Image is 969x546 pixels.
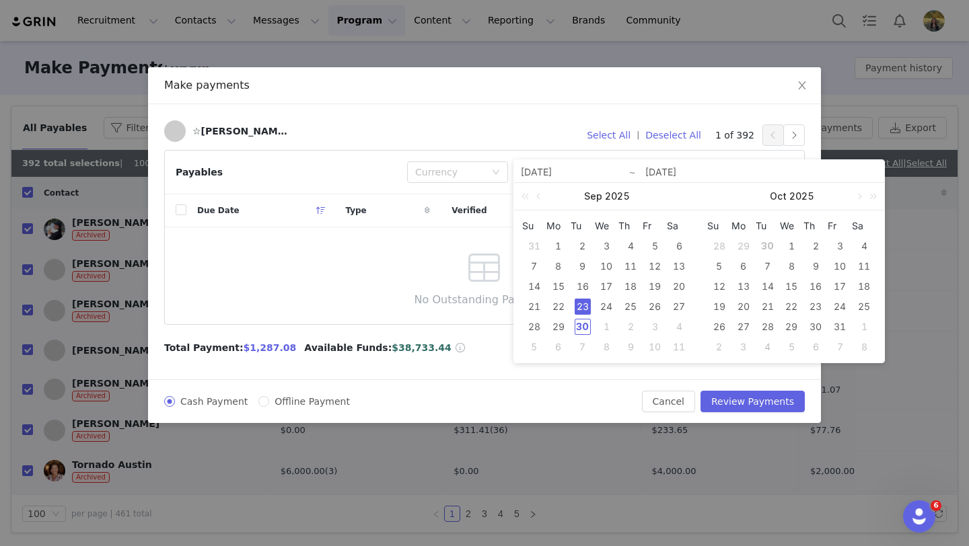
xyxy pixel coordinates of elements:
div: 6 [671,238,687,254]
span: We [595,220,619,232]
a: Sep [583,183,604,210]
span: $1,287.08 [244,342,297,353]
div: 23 [808,299,824,315]
td: September 29, 2025 [731,236,756,256]
td: September 23, 2025 [571,297,595,317]
button: Review Payments [701,391,805,412]
div: 7 [526,258,542,274]
div: 5 [647,238,663,254]
a: Next year (Control + right) [862,183,880,210]
td: October 23, 2025 [803,297,828,317]
div: 12 [647,258,663,274]
div: 1 [550,238,567,254]
td: October 6, 2025 [731,256,756,276]
div: 17 [832,278,848,295]
div: Make payments [164,78,805,93]
td: September 16, 2025 [571,276,595,297]
td: October 22, 2025 [780,297,804,317]
td: October 10, 2025 [643,337,667,357]
a: Oct [768,183,788,210]
td: September 11, 2025 [618,256,643,276]
div: 14 [760,278,776,295]
span: Sa [852,220,876,232]
i: icon: close [797,80,808,91]
td: October 27, 2025 [731,317,756,337]
span: No Outstanding Payments [415,292,555,308]
div: 24 [598,299,614,315]
a: Previous month (PageUp) [534,183,546,210]
th: Wed [595,216,619,236]
div: 27 [735,319,752,335]
div: 9 [622,339,639,355]
td: October 30, 2025 [803,317,828,337]
td: October 9, 2025 [803,256,828,276]
td: September 13, 2025 [667,256,691,276]
span: Tu [756,220,780,232]
div: 11 [671,339,687,355]
td: October 19, 2025 [707,297,731,317]
span: Due Date [197,204,240,217]
td: October 26, 2025 [707,317,731,337]
div: 5 [783,339,799,355]
span: Total Payment: [164,341,244,355]
span: Verified [452,204,487,217]
td: November 3, 2025 [731,337,756,357]
span: Offline Payment [269,396,355,407]
div: 19 [647,278,663,295]
span: Available Funds: [304,341,392,355]
div: 19 [711,299,727,315]
td: October 2, 2025 [803,236,828,256]
div: 4 [622,238,639,254]
td: October 25, 2025 [852,297,876,317]
div: 15 [550,278,567,295]
td: November 8, 2025 [852,337,876,357]
div: 3 [647,319,663,335]
td: September 28, 2025 [522,317,546,337]
td: September 30, 2025 [571,317,595,337]
td: September 5, 2025 [643,236,667,256]
button: Cancel [642,391,695,412]
div: ☆[PERSON_NAME]☆ [192,126,293,136]
td: October 16, 2025 [803,276,828,297]
td: October 9, 2025 [618,337,643,357]
td: October 6, 2025 [546,337,571,357]
th: Tue [756,216,780,236]
div: 4 [760,339,776,355]
span: Th [618,220,643,232]
td: November 4, 2025 [756,337,780,357]
a: 2025 [788,183,816,210]
div: 30 [760,238,776,254]
div: 4 [671,319,687,335]
div: 3 [598,238,614,254]
div: 10 [647,339,663,355]
div: 20 [735,299,752,315]
td: October 1, 2025 [595,317,619,337]
input: End date [645,164,877,180]
div: 8 [856,339,872,355]
td: September 7, 2025 [522,256,546,276]
div: 7 [760,258,776,274]
td: October 13, 2025 [731,276,756,297]
div: 2 [622,319,639,335]
td: September 25, 2025 [618,297,643,317]
div: 15 [783,278,799,295]
i: icon: down [492,168,500,178]
div: 2 [808,238,824,254]
div: 16 [808,278,824,295]
td: October 28, 2025 [756,317,780,337]
div: 28 [526,319,542,335]
div: 22 [550,299,567,315]
th: Mon [546,216,571,236]
span: Type [345,204,366,217]
div: 9 [808,258,824,274]
td: November 6, 2025 [803,337,828,357]
article: Payables [164,150,805,325]
span: | [637,129,639,141]
div: 17 [598,278,614,295]
td: October 20, 2025 [731,297,756,317]
td: October 12, 2025 [707,276,731,297]
th: Fri [828,216,852,236]
div: 5 [526,339,542,355]
td: September 10, 2025 [595,256,619,276]
td: October 17, 2025 [828,276,852,297]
